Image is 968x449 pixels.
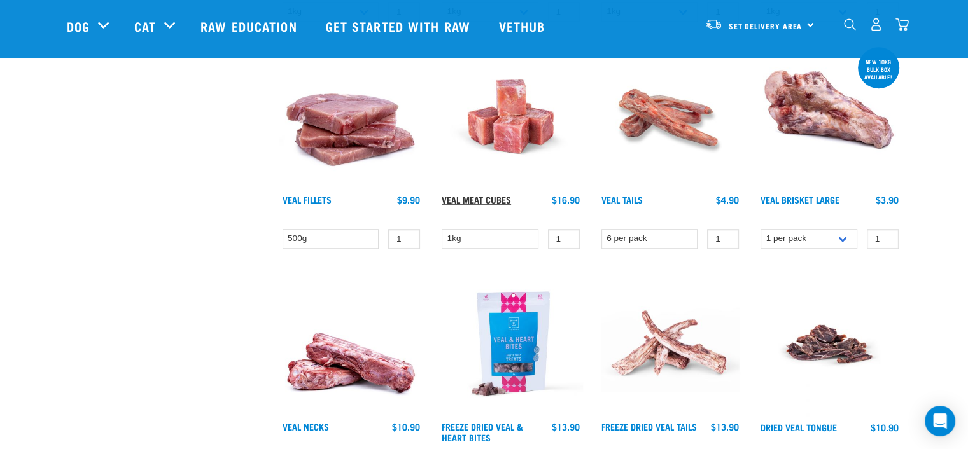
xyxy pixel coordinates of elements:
img: home-icon-1@2x.png [844,18,856,31]
img: Stack Of Raw Veal Fillets [279,45,424,189]
input: 1 [867,229,899,249]
img: Raw Essentials Freeze Dried Veal & Heart Bites Treats [438,272,583,416]
img: 1231 Veal Necks 4pp 01 [279,272,424,416]
a: Veal Fillets [283,197,332,202]
a: Veal Tails [601,197,643,202]
div: $10.90 [392,422,420,432]
div: $10.90 [871,422,899,432]
img: home-icon@2x.png [895,18,909,31]
img: Veal Meat Cubes8454 [438,45,583,189]
div: new 10kg bulk box available! [858,52,899,86]
a: Vethub [486,1,561,52]
a: Veal Meat Cubes [442,197,511,202]
div: Open Intercom Messenger [925,406,955,436]
img: Veal Tails [598,45,743,189]
input: 1 [388,229,420,249]
div: $3.90 [876,195,899,205]
input: 1 [548,229,580,249]
a: Cat [134,17,156,36]
img: 1205 Veal Brisket 1pp 01 [757,45,902,189]
a: Veal Brisket Large [761,197,839,202]
div: $4.90 [716,195,739,205]
a: Veal Necks [283,424,329,429]
input: 1 [707,229,739,249]
a: Dried Veal Tongue [761,425,837,429]
img: van-moving.png [705,18,722,30]
div: $16.90 [552,195,580,205]
img: user.png [869,18,883,31]
a: Freeze Dried Veal & Heart Bites [442,424,523,439]
span: Set Delivery Area [729,24,803,28]
div: $13.90 [552,422,580,432]
a: Freeze Dried Veal Tails [601,424,697,429]
div: $13.90 [711,422,739,432]
a: Dog [67,17,90,36]
img: FD Veal Tail White Background [598,272,743,416]
div: $9.90 [397,195,420,205]
a: Get started with Raw [313,1,486,52]
img: Veal tongue [757,272,902,416]
a: Raw Education [188,1,312,52]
